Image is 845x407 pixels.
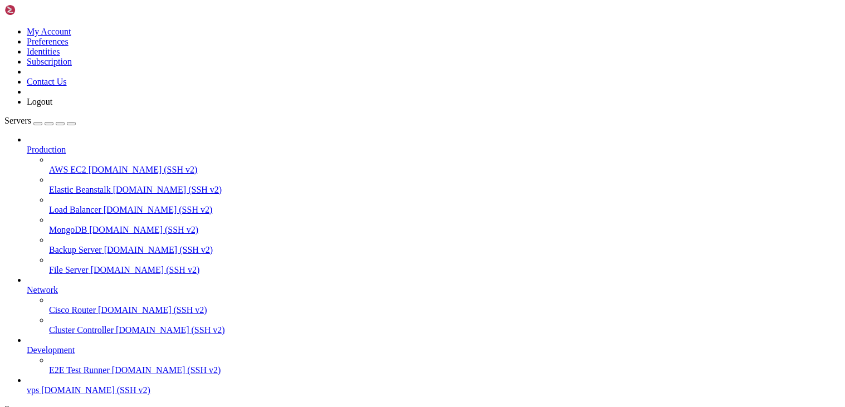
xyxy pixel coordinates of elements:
span: Load Balancer [49,205,101,214]
a: Elastic Beanstalk [DOMAIN_NAME] (SSH v2) [49,185,841,195]
span: Elastic Beanstalk [49,185,111,194]
span: Production [27,145,66,154]
li: MongoDB [DOMAIN_NAME] (SSH v2) [49,215,841,235]
a: Development [27,345,841,355]
li: E2E Test Runner [DOMAIN_NAME] (SSH v2) [49,355,841,375]
a: Contact Us [27,77,67,86]
a: Subscription [27,57,72,66]
li: vps [DOMAIN_NAME] (SSH v2) [27,375,841,395]
li: File Server [DOMAIN_NAME] (SSH v2) [49,255,841,275]
a: Load Balancer [DOMAIN_NAME] (SSH v2) [49,205,841,215]
li: Backup Server [DOMAIN_NAME] (SSH v2) [49,235,841,255]
span: [DOMAIN_NAME] (SSH v2) [41,385,150,395]
a: Servers [4,116,76,125]
span: [DOMAIN_NAME] (SSH v2) [116,325,225,335]
a: Cisco Router [DOMAIN_NAME] (SSH v2) [49,305,841,315]
a: MongoDB [DOMAIN_NAME] (SSH v2) [49,225,841,235]
a: Identities [27,47,60,56]
span: E2E Test Runner [49,365,110,375]
span: Cisco Router [49,305,96,315]
span: vps [27,385,39,395]
a: Production [27,145,841,155]
li: AWS EC2 [DOMAIN_NAME] (SSH v2) [49,155,841,175]
span: [DOMAIN_NAME] (SSH v2) [89,165,198,174]
span: Cluster Controller [49,325,114,335]
li: Elastic Beanstalk [DOMAIN_NAME] (SSH v2) [49,175,841,195]
li: Cluster Controller [DOMAIN_NAME] (SSH v2) [49,315,841,335]
span: File Server [49,265,89,274]
img: Shellngn [4,4,69,16]
a: My Account [27,27,71,36]
li: Load Balancer [DOMAIN_NAME] (SSH v2) [49,195,841,215]
span: Servers [4,116,31,125]
span: Development [27,345,75,355]
li: Development [27,335,841,375]
li: Production [27,135,841,275]
span: [DOMAIN_NAME] (SSH v2) [89,225,198,234]
a: Cluster Controller [DOMAIN_NAME] (SSH v2) [49,325,841,335]
span: [DOMAIN_NAME] (SSH v2) [98,305,207,315]
a: Backup Server [DOMAIN_NAME] (SSH v2) [49,245,841,255]
span: [DOMAIN_NAME] (SSH v2) [112,365,221,375]
a: Logout [27,97,52,106]
span: MongoDB [49,225,87,234]
a: vps [DOMAIN_NAME] (SSH v2) [27,385,841,395]
span: [DOMAIN_NAME] (SSH v2) [113,185,222,194]
span: [DOMAIN_NAME] (SSH v2) [104,205,213,214]
li: Network [27,275,841,335]
a: Network [27,285,841,295]
span: [DOMAIN_NAME] (SSH v2) [104,245,213,254]
span: Network [27,285,58,295]
span: [DOMAIN_NAME] (SSH v2) [91,265,200,274]
span: Backup Server [49,245,102,254]
a: Preferences [27,37,69,46]
a: AWS EC2 [DOMAIN_NAME] (SSH v2) [49,165,841,175]
span: AWS EC2 [49,165,86,174]
li: Cisco Router [DOMAIN_NAME] (SSH v2) [49,295,841,315]
a: File Server [DOMAIN_NAME] (SSH v2) [49,265,841,275]
a: E2E Test Runner [DOMAIN_NAME] (SSH v2) [49,365,841,375]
